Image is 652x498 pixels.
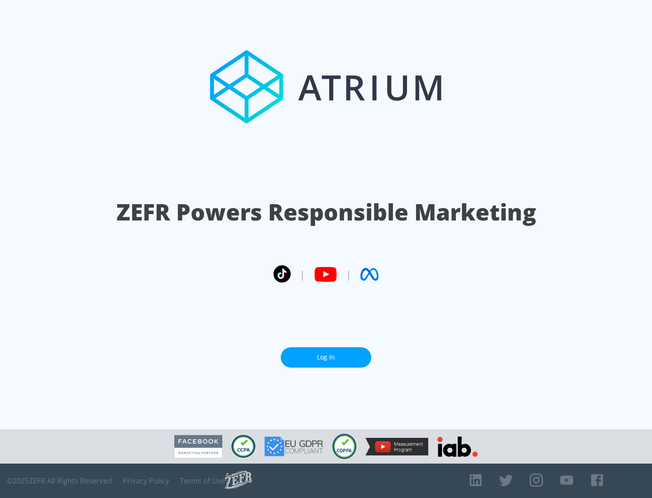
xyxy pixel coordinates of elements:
a: Privacy Policy [123,476,169,485]
a: Log In [281,347,371,368]
span: | [300,268,305,281]
a: Terms of Use [180,476,225,485]
img: CCPA Compliant [231,435,255,458]
span: | [346,268,351,281]
h1: ZEFR Powers Responsible Marketing [116,196,536,228]
img: YouTube Measurement Program [365,438,428,455]
span: © 2025 ZEFR All Rights Reserved [7,476,112,485]
img: COPPA Compliant [332,434,356,459]
img: GDPR Compliant [264,436,323,456]
img: IAB [437,436,478,457]
img: Facebook Marketing Partner [174,435,222,458]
